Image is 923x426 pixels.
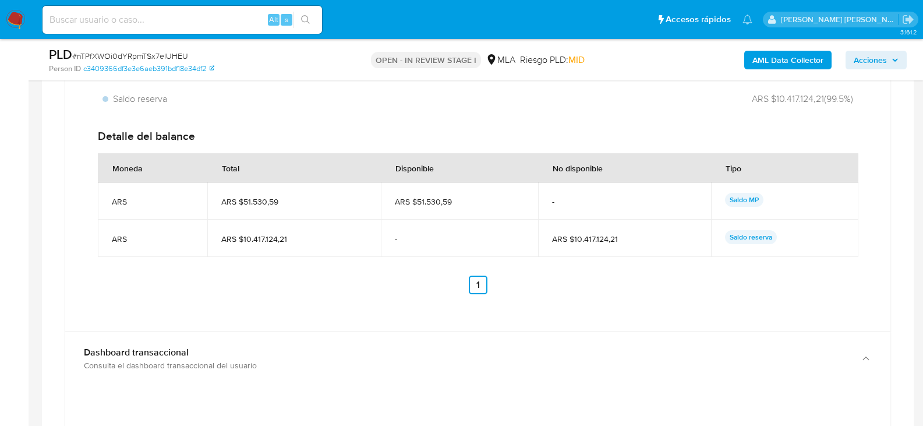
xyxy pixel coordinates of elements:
span: Accesos rápidos [666,13,731,26]
a: c3409366df3e3e6aeb391bdf18e34df2 [83,64,214,74]
span: # nTPfXWOi0dYRpmTSx7elUHEU [72,50,188,62]
b: Person ID [49,64,81,74]
p: OPEN - IN REVIEW STAGE I [371,52,481,68]
b: PLD [49,45,72,64]
button: AML Data Collector [744,51,832,69]
span: Acciones [854,51,887,69]
span: Alt [269,14,278,25]
span: 3.161.2 [900,27,917,37]
b: AML Data Collector [752,51,823,69]
a: Notificaciones [742,15,752,24]
span: Riesgo PLD: [520,54,585,66]
input: Buscar usuario o caso... [43,12,322,27]
button: search-icon [293,12,317,28]
div: MLA [486,54,515,66]
button: Acciones [846,51,907,69]
p: mayra.pernia@mercadolibre.com [781,14,899,25]
span: MID [568,53,585,66]
span: s [285,14,288,25]
a: Salir [902,13,914,26]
